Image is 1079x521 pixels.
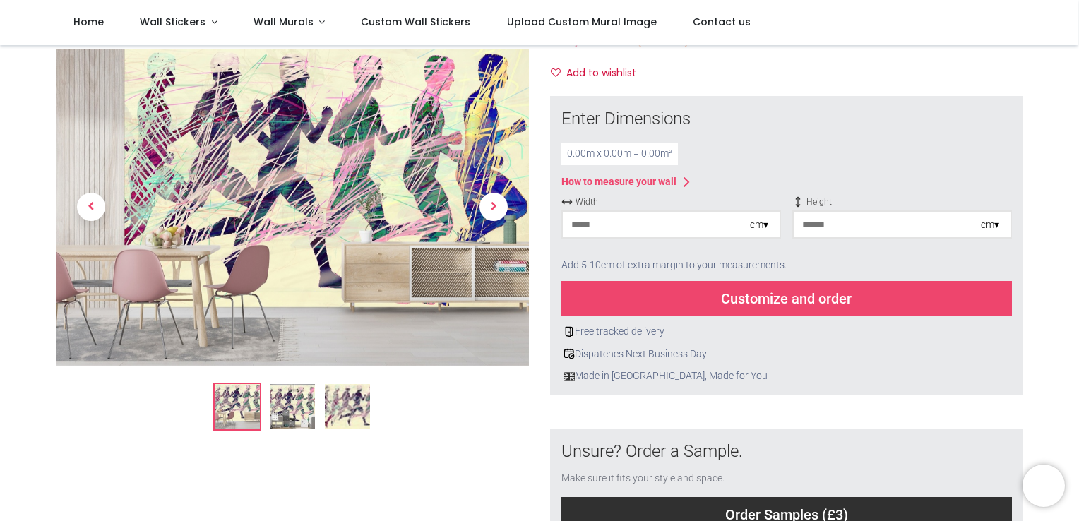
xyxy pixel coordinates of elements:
button: Add to wishlistAdd to wishlist [550,61,648,85]
a: Previous [56,97,126,318]
img: WS-44890-02 [270,384,315,429]
div: Unsure? Order a Sample. [561,440,1012,464]
div: cm ▾ [750,218,768,232]
div: Made in [GEOGRAPHIC_DATA], Made for You [561,369,1012,383]
div: Free tracked delivery [561,325,1012,339]
span: Contact us [693,15,751,29]
span: Width [561,196,781,208]
span: Wall Stickers [140,15,205,29]
div: Add 5-10cm of extra margin to your measurements. [561,250,1012,281]
img: WS-44890-03 [325,384,370,429]
div: Make sure it fits your style and space. [561,472,1012,486]
img: Running Fitness Sports Wall Mural Wallpaper [56,49,529,366]
iframe: Brevo live chat [1023,465,1065,507]
img: uk [564,371,575,382]
div: 0.00 m x 0.00 m = 0.00 m² [561,143,678,165]
div: Enter Dimensions [561,107,1012,131]
div: Dispatches Next Business Day [561,347,1012,361]
span: Next [479,193,508,222]
span: Upload Custom Mural Image [507,15,657,29]
div: How to measure your wall [561,175,676,189]
a: Next [458,97,529,318]
div: cm ▾ [981,218,999,232]
span: Custom Wall Stickers [361,15,470,29]
span: Wall Murals [254,15,314,29]
div: Customize and order [561,281,1012,316]
i: Add to wishlist [551,68,561,78]
span: Home [73,15,104,29]
span: Previous [77,193,105,222]
img: Running Fitness Sports Wall Mural Wallpaper [215,384,260,429]
span: Height [792,196,1012,208]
